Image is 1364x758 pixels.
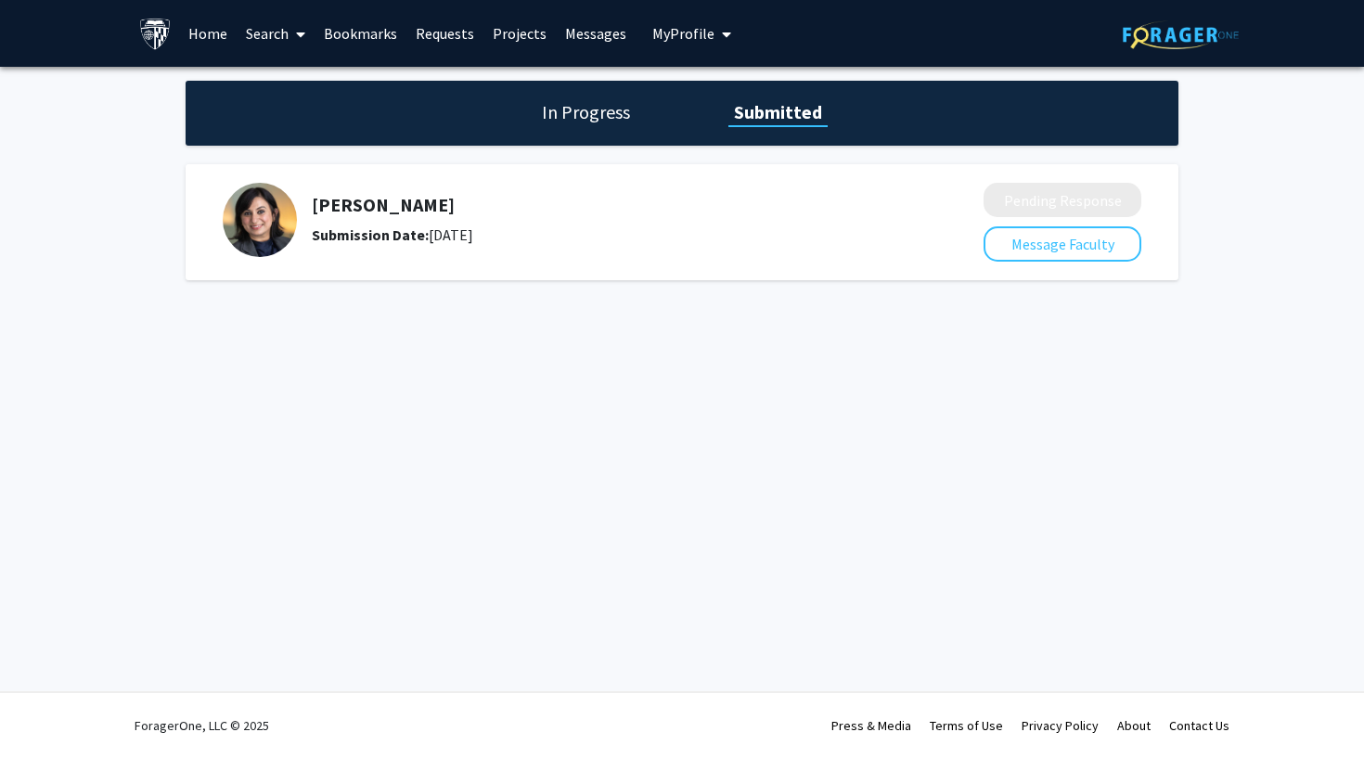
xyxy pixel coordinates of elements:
img: ForagerOne Logo [1123,20,1239,49]
a: Projects [483,1,556,66]
a: About [1117,717,1151,734]
a: Contact Us [1169,717,1229,734]
a: Terms of Use [930,717,1003,734]
img: Johns Hopkins University Logo [139,18,172,50]
a: Privacy Policy [1022,717,1099,734]
a: Messages [556,1,636,66]
a: Home [179,1,237,66]
a: Bookmarks [315,1,406,66]
b: Submission Date: [312,225,429,244]
h1: Submitted [728,99,828,125]
img: Profile Picture [223,183,297,257]
a: Search [237,1,315,66]
a: Message Faculty [984,235,1141,253]
h5: [PERSON_NAME] [312,194,885,216]
iframe: Chat [1285,674,1350,744]
div: ForagerOne, LLC © 2025 [135,693,269,758]
a: Requests [406,1,483,66]
a: Press & Media [831,717,911,734]
div: [DATE] [312,224,885,246]
h1: In Progress [536,99,636,125]
button: Message Faculty [984,226,1141,262]
span: My Profile [652,24,714,43]
button: Pending Response [984,183,1141,217]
